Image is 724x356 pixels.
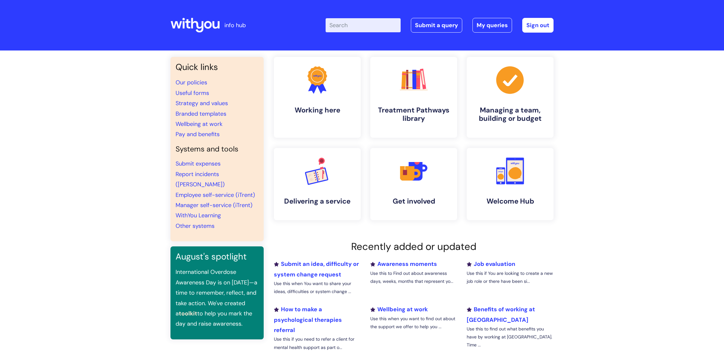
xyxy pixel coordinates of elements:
[176,191,255,199] a: Employee self-service (iTrent)
[370,260,437,268] a: Awareness moments
[467,325,554,349] p: Use this to find out what benefits you have by working at [GEOGRAPHIC_DATA]. Time ...
[176,79,207,86] a: Our policies
[467,57,554,138] a: Managing a team, building or budget
[375,197,452,205] h4: Get involved
[370,148,457,220] a: Get involved
[370,306,428,313] a: Wellbeing at work
[274,306,342,334] a: How to make a psychological therapies referral
[224,20,246,30] p: info hub
[326,18,401,32] input: Search
[467,306,535,323] a: Benefits of working at [GEOGRAPHIC_DATA]
[179,310,197,317] a: toolkit
[279,197,356,205] h4: Delivering a service
[467,148,554,220] a: Welcome Hub
[176,89,209,97] a: Useful forms
[326,18,554,33] div: | -
[375,106,452,123] h4: Treatment Pathways library
[274,241,554,252] h2: Recently added or updated
[370,315,457,331] p: Use this when you want to find out about the support we offer to help you ...
[176,160,221,167] a: Submit expenses
[176,130,220,138] a: Pay and benefits
[274,260,359,278] a: Submit an idea, difficulty or system change request
[472,197,548,205] h4: Welcome Hub
[522,18,554,33] a: Sign out
[370,57,457,138] a: Treatment Pathways library
[176,267,259,329] p: International Overdose Awareness Day is on [DATE]—a time to remember, reflect, and take action. W...
[274,57,361,138] a: Working here
[274,280,361,296] p: Use this when You want to share your ideas, difficulties or system change ...
[176,62,259,72] h3: Quick links
[176,110,226,118] a: Branded templates
[176,201,253,209] a: Manager self-service (iTrent)
[411,18,462,33] a: Submit a query
[176,99,228,107] a: Strategy and values
[176,120,222,128] a: Wellbeing at work
[274,335,361,351] p: Use this if you need to refer a client for mental health support as part o...
[176,252,259,262] h3: August's spotlight
[279,106,356,114] h4: Working here
[467,269,554,285] p: Use this if You are looking to create a new job role or there have been si...
[176,170,225,188] a: Report incidents ([PERSON_NAME])
[274,148,361,220] a: Delivering a service
[472,106,548,123] h4: Managing a team, building or budget
[176,222,215,230] a: Other systems
[176,212,221,219] a: WithYou Learning
[472,18,512,33] a: My queries
[370,269,457,285] p: Use this to Find out about awareness days, weeks, months that represent yo...
[176,145,259,154] h4: Systems and tools
[467,260,515,268] a: Job evaluation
